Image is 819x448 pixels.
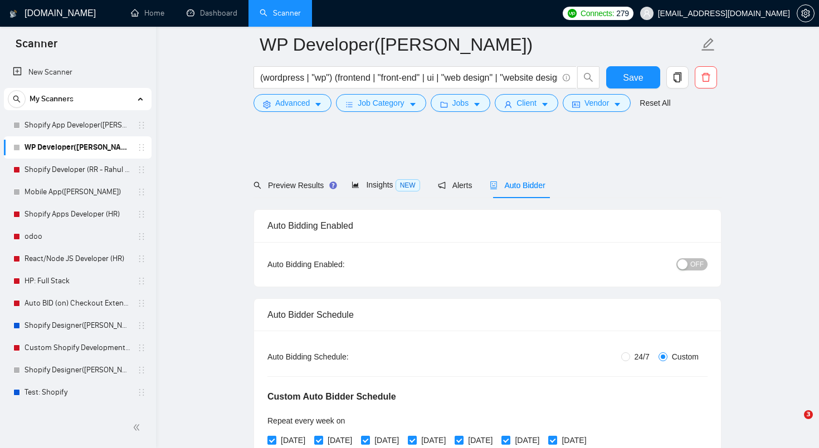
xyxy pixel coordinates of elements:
span: caret-down [473,100,481,109]
a: Shopify Developer (RR - Rahul R) [25,159,130,181]
span: bars [345,100,353,109]
span: info-circle [563,74,570,81]
span: [DATE] [557,434,591,446]
a: WP Developer([PERSON_NAME]) [25,136,130,159]
span: holder [137,188,146,196]
span: setting [797,9,814,18]
a: Shopify Apps Developer (HR) [25,203,130,225]
a: React/Node JS Developer (HR) [25,248,130,270]
a: Test: Shopify [25,381,130,403]
span: Connects: [581,7,614,19]
button: Save [606,66,660,88]
span: notification [438,181,446,189]
div: Auto Bidding Enabled: [267,258,414,270]
span: caret-down [409,100,417,109]
img: logo [9,5,17,23]
a: Custom Shopify Development (RR - Radhika R) [25,337,130,359]
span: caret-down [613,100,621,109]
span: search [8,95,25,103]
span: area-chart [352,181,359,189]
span: Auto Bidder [490,181,545,190]
span: copy [667,72,688,82]
span: double-left [133,422,144,433]
span: [DATE] [510,434,544,446]
span: robot [490,181,498,189]
button: settingAdvancedcaret-down [253,94,331,112]
span: holder [137,165,146,174]
span: [DATE] [276,434,310,446]
span: Alerts [438,181,472,190]
span: [DATE] [370,434,403,446]
span: Job Category [358,97,404,109]
span: holder [137,321,146,330]
a: Shopify Designer([PERSON_NAME]) [25,314,130,337]
button: barsJob Categorycaret-down [336,94,426,112]
span: search [578,72,599,82]
span: idcard [572,100,580,109]
button: copy [666,66,689,88]
span: Save [623,71,643,85]
iframe: Intercom live chat [781,410,808,437]
div: Auto Bidder Schedule [267,299,708,331]
button: delete [695,66,717,88]
a: New Scanner [13,61,143,83]
span: My Scanners [30,88,74,110]
a: odoo [25,225,130,248]
h5: Custom Auto Bidder Schedule [267,390,396,403]
span: holder [137,343,146,352]
span: holder [137,366,146,375]
span: Jobs [452,97,469,109]
span: OFF [690,258,704,270]
span: holder [137,254,146,263]
input: Scanner name... [260,31,699,58]
a: shopify development [25,403,130,426]
a: homeHome [131,8,164,18]
span: Client [516,97,537,109]
span: folder [440,100,448,109]
span: setting [263,100,271,109]
button: userClientcaret-down [495,94,558,112]
a: Mobile App([PERSON_NAME]) [25,181,130,203]
img: upwork-logo.png [568,9,577,18]
li: New Scanner [4,61,152,83]
a: HP: Full Stack [25,270,130,292]
span: Advanced [275,97,310,109]
span: 3 [804,410,813,419]
span: caret-down [314,100,322,109]
span: [DATE] [323,434,357,446]
span: user [643,9,651,17]
span: holder [137,210,146,219]
span: holder [137,277,146,285]
a: Shopify App Developer([PERSON_NAME]) [25,114,130,136]
span: edit [701,37,715,52]
div: Auto Bidding Enabled [267,210,708,242]
span: Vendor [584,97,609,109]
button: search [8,90,26,108]
span: 279 [616,7,628,19]
span: holder [137,232,146,241]
span: holder [137,388,146,397]
button: folderJobscaret-down [431,94,491,112]
div: Auto Bidding Schedule: [267,351,414,363]
a: dashboardDashboard [187,8,237,18]
span: holder [137,299,146,308]
a: setting [797,9,815,18]
a: Reset All [640,97,670,109]
span: delete [695,72,716,82]
a: Shopify Designer([PERSON_NAME]) [25,359,130,381]
a: searchScanner [260,8,301,18]
button: search [577,66,599,88]
span: user [504,100,512,109]
span: caret-down [541,100,549,109]
span: search [253,181,261,189]
span: 24/7 [630,351,654,363]
span: Insights [352,180,420,189]
span: holder [137,143,146,152]
div: Tooltip anchor [328,180,338,190]
span: NEW [396,179,420,191]
span: [DATE] [464,434,497,446]
button: setting [797,4,815,22]
button: idcardVendorcaret-down [563,94,631,112]
a: Auto BID (on) Checkout Extension Shopify - RR [25,292,130,314]
span: Custom [667,351,703,363]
